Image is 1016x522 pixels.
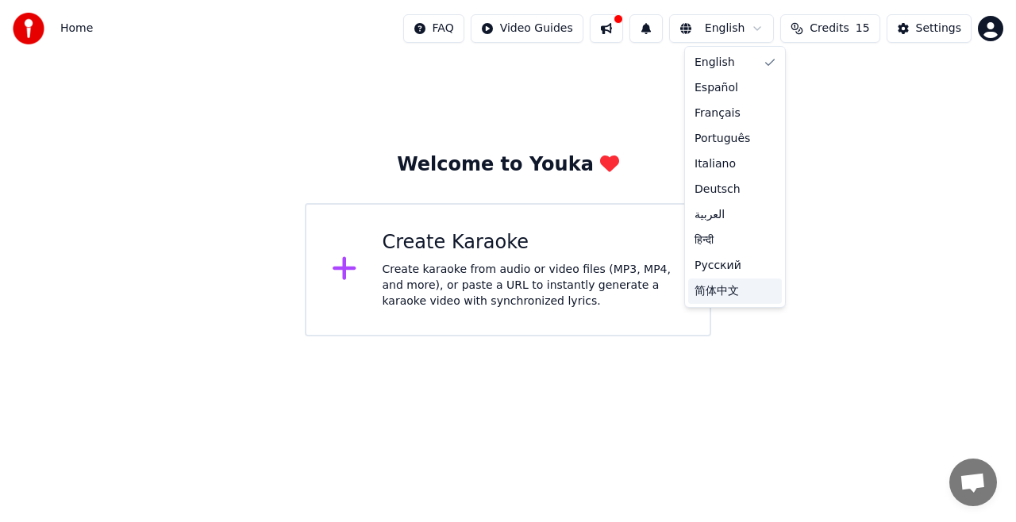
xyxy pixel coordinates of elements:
span: English [695,55,735,71]
span: Español [695,80,738,96]
span: Italiano [695,156,736,172]
span: 简体中文 [695,283,739,299]
span: Deutsch [695,182,741,198]
span: हिन्दी [695,232,714,248]
span: Русский [695,258,741,274]
span: العربية [695,207,725,223]
span: Português [695,131,750,147]
span: Français [695,106,741,121]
